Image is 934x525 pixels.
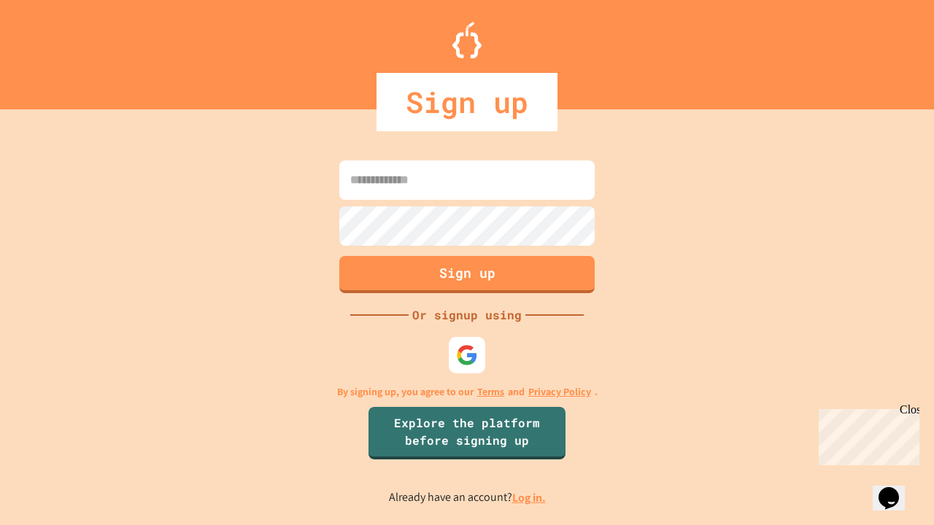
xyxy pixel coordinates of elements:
[409,306,525,324] div: Or signup using
[377,73,557,131] div: Sign up
[452,22,482,58] img: Logo.svg
[512,490,546,505] a: Log in.
[456,344,478,366] img: google-icon.svg
[6,6,101,93] div: Chat with us now!Close
[873,467,919,510] iframe: chat widget
[528,384,591,400] a: Privacy Policy
[339,256,595,293] button: Sign up
[368,407,566,459] a: Explore the platform before signing up
[337,384,598,400] p: By signing up, you agree to our and .
[389,489,546,507] p: Already have an account?
[813,403,919,465] iframe: chat widget
[477,384,504,400] a: Terms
